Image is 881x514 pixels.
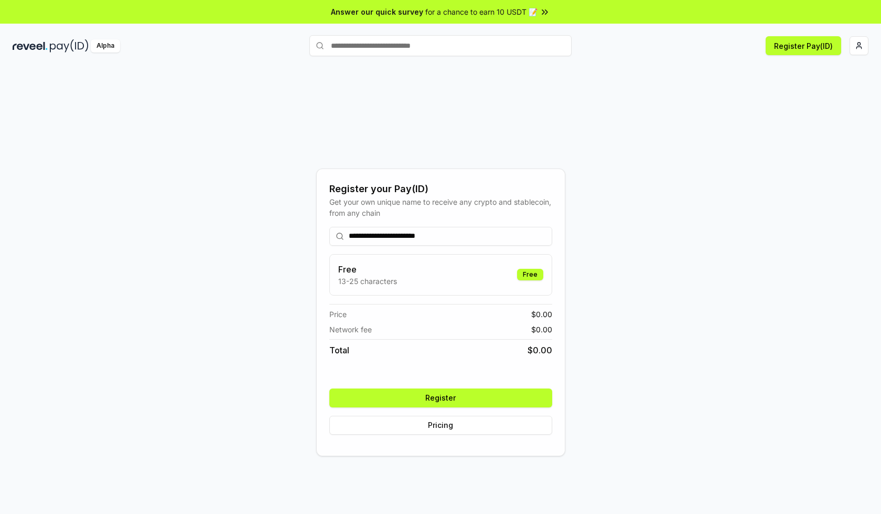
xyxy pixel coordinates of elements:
h3: Free [338,263,397,276]
button: Pricing [329,416,552,435]
span: $ 0.00 [528,344,552,356]
span: $ 0.00 [531,324,552,335]
span: Price [329,309,347,320]
img: pay_id [50,39,89,53]
div: Alpha [91,39,120,53]
div: Free [517,269,543,280]
span: for a chance to earn 10 USDT 📝 [425,6,538,17]
img: reveel_dark [13,39,48,53]
button: Register [329,389,552,407]
div: Get your own unique name to receive any crypto and stablecoin, from any chain [329,196,552,218]
div: Register your Pay(ID) [329,182,552,196]
span: Network fee [329,324,372,335]
span: Answer our quick survey [331,6,423,17]
span: Total [329,344,349,356]
p: 13-25 characters [338,276,397,287]
button: Register Pay(ID) [766,36,841,55]
span: $ 0.00 [531,309,552,320]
